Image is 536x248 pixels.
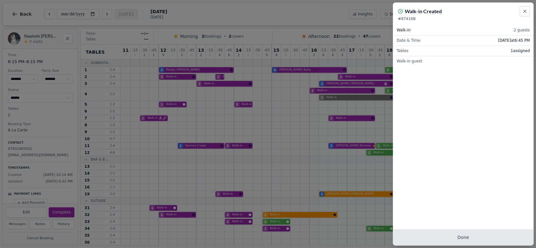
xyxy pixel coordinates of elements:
span: 1 assigned [511,48,530,53]
div: Walk-in guest [393,56,533,66]
button: Done [393,229,533,245]
span: Tables [397,48,408,53]
span: [DATE] at 6:45 PM [498,38,530,43]
p: # 87416B [398,16,528,21]
span: Date & Time [397,38,420,43]
span: 2 guests [514,28,530,33]
span: Walk-in [397,28,410,33]
h2: Walk-in Created [405,8,442,15]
